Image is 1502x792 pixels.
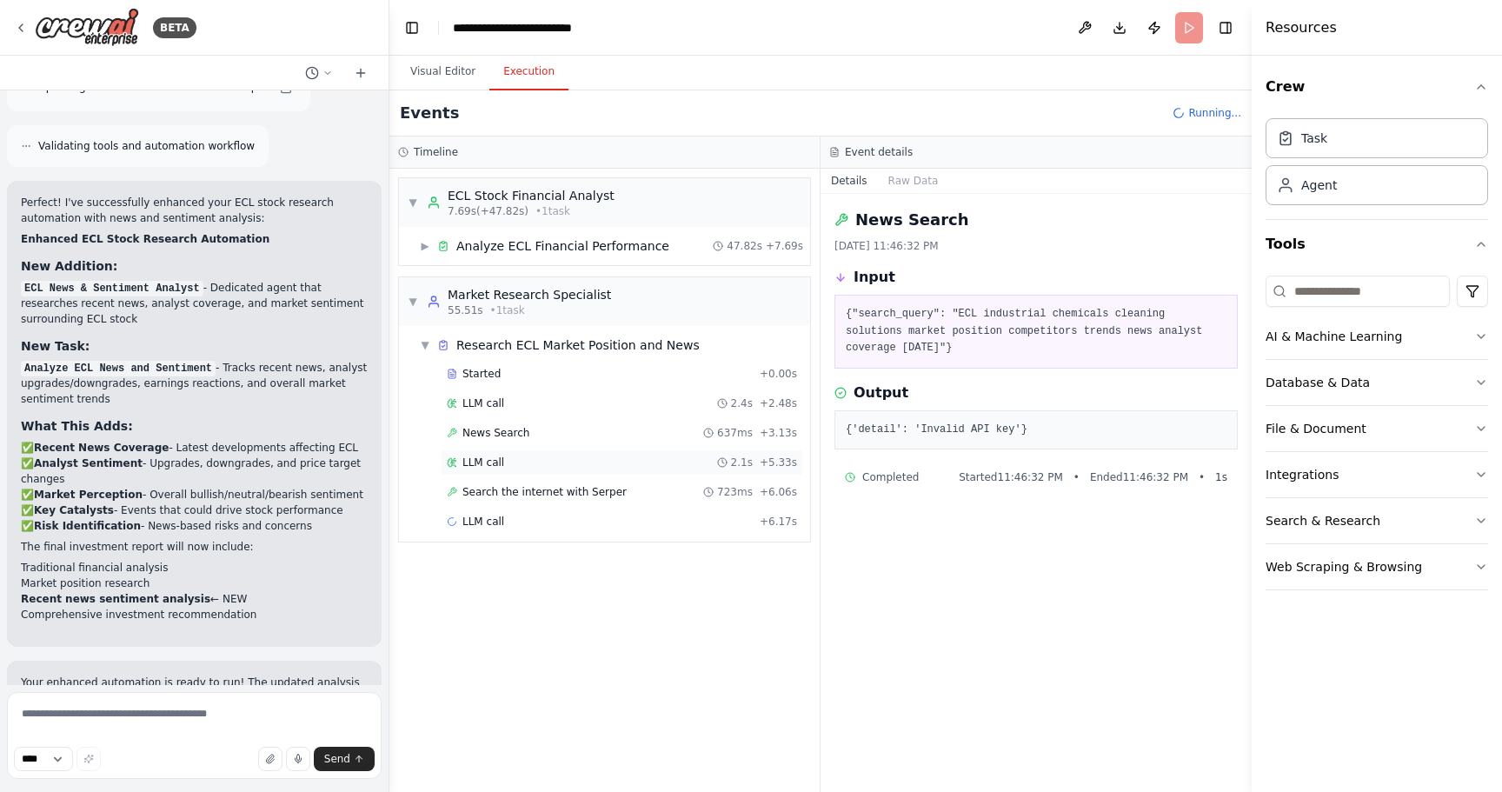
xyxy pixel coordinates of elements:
span: Started 11:46:32 PM [959,470,1063,484]
span: Ended 11:46:32 PM [1090,470,1188,484]
code: Analyze ECL News and Sentiment [21,361,216,376]
span: + 6.17s [760,515,797,529]
span: News Search [462,426,529,440]
span: 2.4s [731,396,753,410]
strong: Enhanced ECL Stock Research Automation [21,233,269,245]
div: Web Scraping & Browsing [1266,558,1422,576]
strong: What This Adds: [21,419,133,433]
span: ▼ [420,338,430,352]
div: ECL Stock Financial Analyst [448,187,615,204]
h3: Output [854,383,908,403]
span: LLM call [462,456,504,469]
span: • 1 task [490,303,525,317]
span: Search the internet with Serper [462,485,627,499]
p: ✅ - Latest developments affecting ECL ✅ - Upgrades, downgrades, and price target changes ✅ - Over... [21,440,368,534]
h2: Events [400,101,459,125]
span: + 7.69s [766,239,803,253]
span: 55.51s [448,303,483,317]
button: AI & Machine Learning [1266,314,1488,359]
span: • [1199,470,1205,484]
span: 47.82s [727,239,762,253]
pre: {"search_query": "ECL industrial chemicals cleaning solutions market position competitors trends ... [846,306,1226,357]
span: 723ms [717,485,753,499]
div: [DATE] 11:46:32 PM [834,239,1238,253]
button: Search & Research [1266,498,1488,543]
h3: Event details [845,145,913,159]
strong: Market Perception [34,489,143,501]
button: Click to speak your automation idea [286,747,310,771]
div: Market Research Specialist [448,286,611,303]
button: Details [821,169,878,193]
button: Raw Data [878,169,949,193]
span: + 6.06s [760,485,797,499]
span: 2.1s [731,456,753,469]
button: Web Scraping & Browsing [1266,544,1488,589]
span: Completed [862,470,919,484]
strong: Risk Identification [34,520,141,532]
div: Crew [1266,111,1488,219]
p: The final investment report will now include: [21,539,368,555]
span: + 2.48s [760,396,797,410]
button: Upload files [258,747,282,771]
span: LLM call [462,396,504,410]
span: + 5.33s [760,456,797,469]
div: Search & Research [1266,512,1380,529]
strong: Recent News Coverage [34,442,169,454]
button: Hide right sidebar [1213,16,1238,40]
span: • [1073,470,1080,484]
h2: News Search [855,208,969,232]
div: File & Document [1266,420,1366,437]
code: ECL News & Sentiment Analyst [21,281,203,296]
li: Market position research [21,576,368,591]
span: ▼ [408,196,418,210]
p: Perfect! I've successfully enhanced your ECL stock research automation with news and sentiment an... [21,195,368,226]
span: Started [462,367,501,381]
button: Visual Editor [396,54,489,90]
button: Tools [1266,220,1488,269]
span: ▼ [408,295,418,309]
span: Analyze ECL Financial Performance [456,237,669,255]
div: Database & Data [1266,374,1370,391]
pre: {'detail': 'Invalid API key'} [846,422,1226,439]
h3: Input [854,267,895,288]
button: Integrations [1266,452,1488,497]
div: Agent [1301,176,1337,194]
button: Improve this prompt [76,747,101,771]
span: 7.69s (+47.82s) [448,204,528,218]
li: - Tracks recent news, analyst upgrades/downgrades, earnings reactions, and overall market sentime... [21,360,368,407]
h3: Timeline [414,145,458,159]
button: Switch to previous chat [298,63,340,83]
span: 637ms [717,426,753,440]
h4: Resources [1266,17,1337,38]
span: Send [324,752,350,766]
li: - Dedicated agent that researches recent news, analyst coverage, and market sentiment surrounding... [21,280,368,327]
li: Traditional financial analysis [21,560,368,576]
nav: breadcrumb [453,19,607,37]
span: Validating tools and automation workflow [38,139,255,153]
div: Tools [1266,269,1488,604]
p: Your enhanced automation is ready to run! The updated analysis will now provide a much more compr... [21,675,368,737]
button: Crew [1266,63,1488,111]
div: AI & Machine Learning [1266,328,1402,345]
span: Research ECL Market Position and News [456,336,700,354]
div: Task [1301,130,1327,147]
span: LLM call [462,515,504,529]
button: Hide left sidebar [400,16,424,40]
button: File & Document [1266,406,1488,451]
span: ▶ [420,239,430,253]
button: Execution [489,54,568,90]
span: + 3.13s [760,426,797,440]
button: Database & Data [1266,360,1488,405]
button: Send [314,747,375,771]
span: Running... [1188,106,1241,120]
span: + 0.00s [760,367,797,381]
div: BETA [153,17,196,38]
span: • 1 task [535,204,570,218]
strong: Analyst Sentiment [34,457,143,469]
div: Integrations [1266,466,1339,483]
strong: Recent news sentiment analysis [21,593,210,605]
strong: Key Catalysts [34,504,114,516]
button: Start a new chat [347,63,375,83]
li: ← NEW [21,591,368,607]
li: Comprehensive investment recommendation [21,607,368,622]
